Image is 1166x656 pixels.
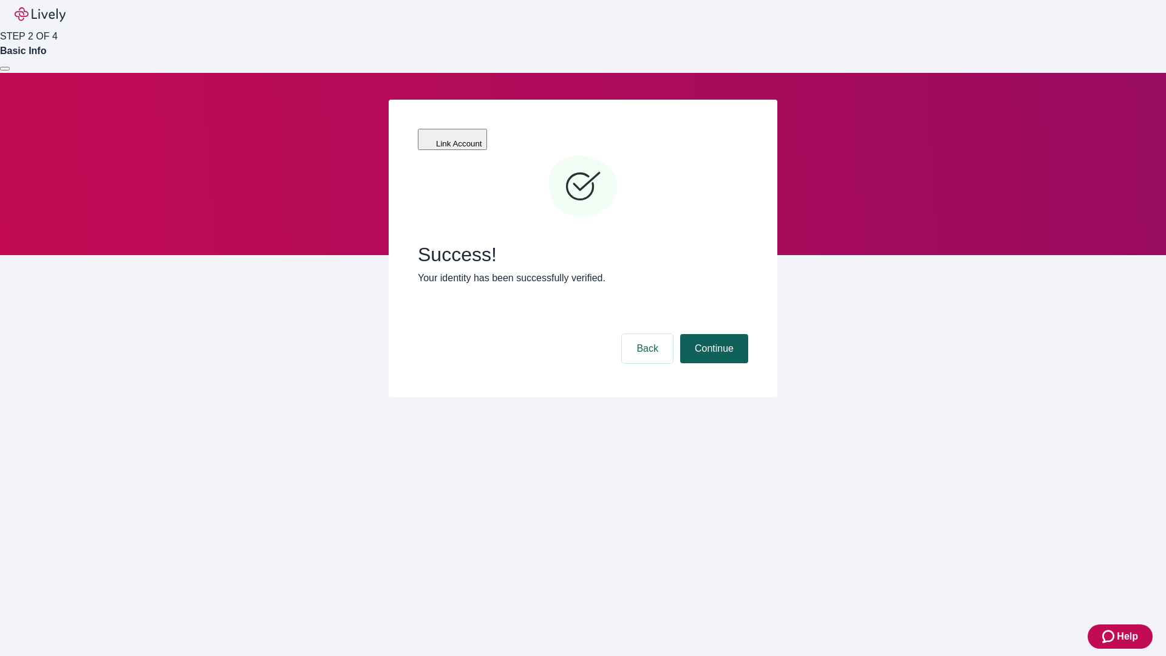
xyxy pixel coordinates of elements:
svg: Zendesk support icon [1102,629,1117,644]
svg: Checkmark icon [547,151,619,224]
button: Zendesk support iconHelp [1088,624,1153,649]
button: Continue [680,334,748,363]
span: Success! [418,243,748,266]
p: Your identity has been successfully verified. [418,271,748,285]
button: Back [622,334,673,363]
span: Help [1117,629,1138,644]
button: Link Account [418,129,487,150]
img: Lively [15,7,66,22]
